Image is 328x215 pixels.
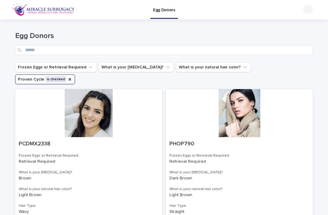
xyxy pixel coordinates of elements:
h3: What is your [MEDICAL_DATA]? [19,170,159,175]
button: What is your eye color? [99,62,174,72]
p: Dark Brown [169,176,309,181]
img: OiFFDOGZQuirLhrlO1ag [12,4,75,16]
h3: What is your [MEDICAL_DATA]? [169,170,309,175]
input: Search [15,45,313,55]
p: Retrieval Required [19,159,159,164]
h3: Hair Type [169,203,309,208]
p: PHOP790 [169,141,309,147]
p: Brown [19,176,159,181]
p: Light Brown [169,192,309,198]
button: Proven Cycle [15,75,75,84]
h3: Frozen Eggs or Retrieval Required [169,153,309,158]
p: Straight [169,209,309,214]
p: Light Brown [19,192,159,198]
h1: Egg Donors [15,32,313,40]
h3: What is your natural hair color? [19,187,159,192]
p: PCDMX2338 [19,141,159,147]
h3: Hair Type [19,203,159,208]
p: Retrieval Required [169,159,309,164]
h3: What is your natural hair color? [169,187,309,192]
p: Wavy [19,209,159,214]
button: What is your natural hair color? [176,62,251,72]
button: Frozen Eggs or Retrieval Required [15,62,96,72]
h3: Frozen Eggs or Retrieval Required [19,153,159,158]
